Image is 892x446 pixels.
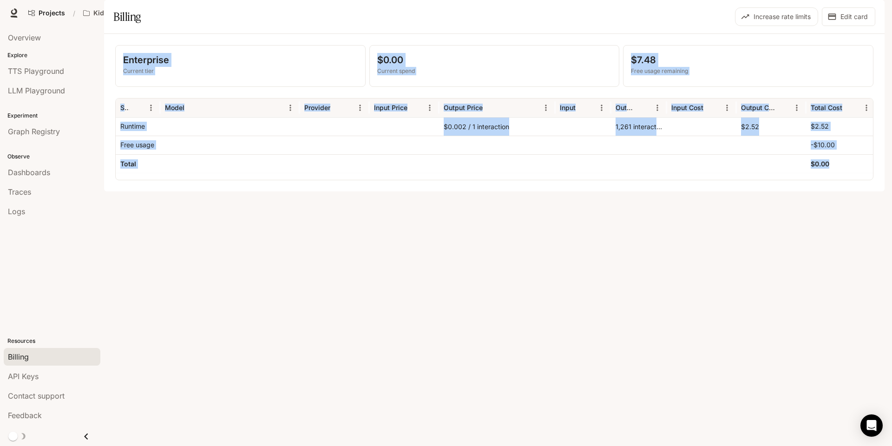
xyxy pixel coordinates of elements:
[304,104,330,111] div: Provider
[120,159,136,169] h6: Total
[776,101,790,115] button: Sort
[577,101,590,115] button: Sort
[444,104,483,111] div: Output Price
[377,53,612,67] p: $0.00
[811,104,842,111] div: Total Cost
[353,101,367,115] button: Menu
[611,117,667,136] div: 1,261 interactions
[860,414,883,437] div: Open Intercom Messenger
[843,101,857,115] button: Sort
[859,101,873,115] button: Menu
[123,53,358,67] p: Enterprise
[69,8,79,18] div: /
[439,117,555,136] div: $0.002 / 1 interaction
[811,159,829,169] h6: $0.00
[736,117,806,136] div: $2.52
[741,104,775,111] div: Output Cost
[811,140,835,150] p: -$10.00
[631,67,866,75] p: Free usage remaining
[595,101,609,115] button: Menu
[144,101,158,115] button: Menu
[130,101,144,115] button: Sort
[631,53,866,67] p: $7.48
[408,101,422,115] button: Sort
[185,101,199,115] button: Sort
[123,67,358,75] p: Current tier
[704,101,718,115] button: Sort
[822,7,875,26] button: Edit card
[484,101,498,115] button: Sort
[283,101,297,115] button: Menu
[560,104,576,111] div: Input
[24,4,69,22] a: Go to projects
[165,104,184,111] div: Model
[120,140,154,150] p: Free usage
[671,104,703,111] div: Input Cost
[79,4,158,22] button: Open workspace menu
[650,101,664,115] button: Menu
[423,101,437,115] button: Menu
[39,9,65,17] span: Projects
[113,7,141,26] h1: Billing
[93,9,144,17] p: Kidstopia - Live
[720,101,734,115] button: Menu
[120,122,145,131] p: Runtime
[120,104,129,111] div: Service
[735,7,818,26] button: Increase rate limits
[811,122,829,131] p: $2.52
[539,101,553,115] button: Menu
[374,104,407,111] div: Input Price
[331,101,345,115] button: Sort
[616,104,636,111] div: Output
[636,101,650,115] button: Sort
[790,101,804,115] button: Menu
[377,67,612,75] p: Current spend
